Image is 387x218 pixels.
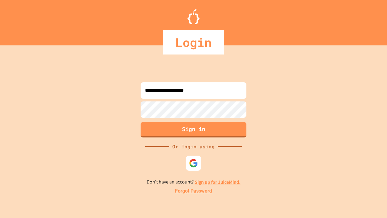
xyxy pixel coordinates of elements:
a: Sign up for JuiceMind. [195,179,241,185]
div: Or login using [169,143,218,150]
img: google-icon.svg [189,159,198,168]
a: Forgot Password [175,187,212,195]
iframe: chat widget [362,194,381,212]
iframe: chat widget [337,167,381,193]
p: Don't have an account? [147,178,241,186]
div: Login [163,30,224,54]
button: Sign in [141,122,246,137]
img: Logo.svg [187,9,200,24]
